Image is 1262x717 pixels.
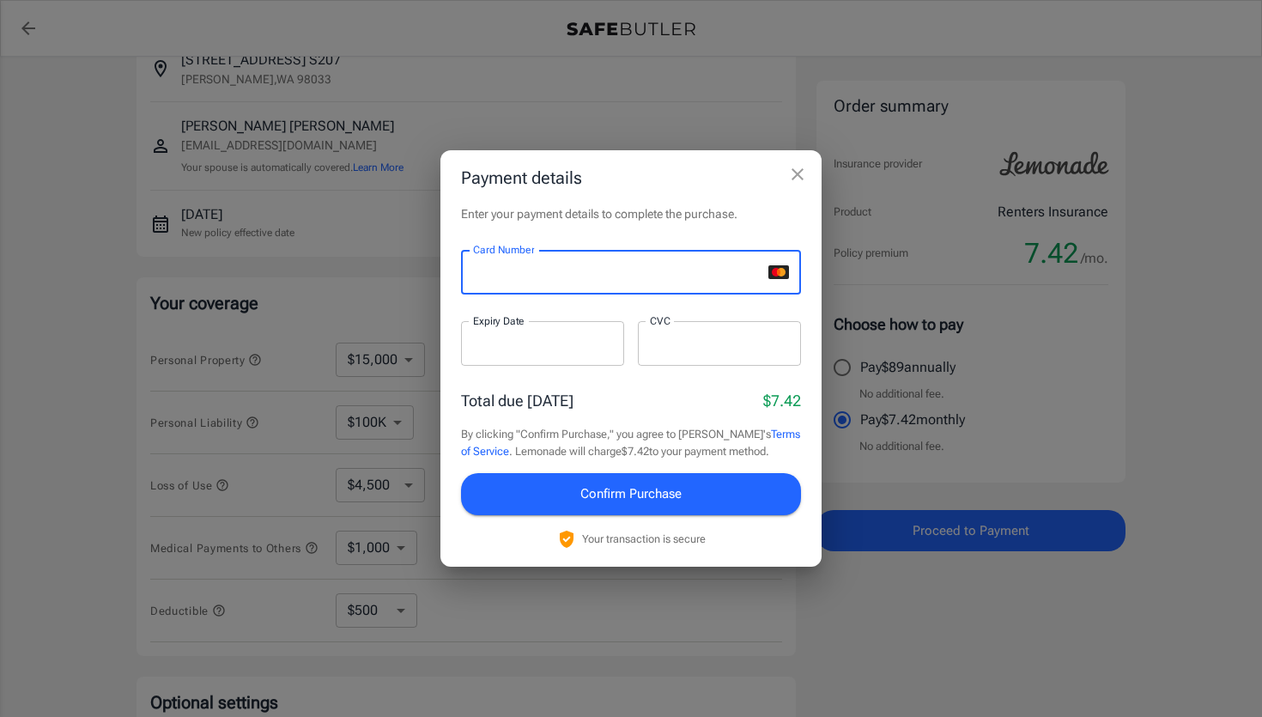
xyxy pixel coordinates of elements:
[473,336,612,352] iframe: Secure expiration date input frame
[473,242,534,257] label: Card Number
[780,157,815,191] button: close
[461,205,801,222] p: Enter your payment details to complete the purchase.
[650,336,789,352] iframe: Secure CVC input frame
[440,150,822,205] h2: Payment details
[461,389,573,412] p: Total due [DATE]
[473,264,761,281] iframe: Secure card number input frame
[763,389,801,412] p: $7.42
[473,313,525,328] label: Expiry Date
[768,265,789,279] svg: mastercard
[461,428,800,458] a: Terms of Service
[461,426,801,459] p: By clicking "Confirm Purchase," you agree to [PERSON_NAME]'s . Lemonade will charge $7.42 to your...
[461,473,801,514] button: Confirm Purchase
[580,483,682,505] span: Confirm Purchase
[582,531,706,547] p: Your transaction is secure
[650,313,670,328] label: CVC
